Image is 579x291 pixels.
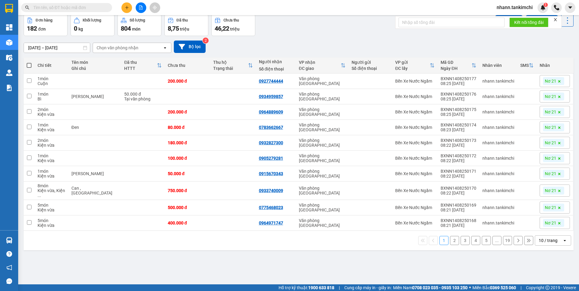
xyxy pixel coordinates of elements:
span: Kết nối tổng đài [514,19,544,26]
div: 0927744444 [259,79,283,83]
span: 8,75 [168,25,179,32]
div: Số điện thoại [259,67,293,71]
div: 0932827300 [259,140,283,145]
div: Kiện vừa [38,174,65,178]
span: Cung cấp máy in - giấy in: [344,284,392,291]
div: Ghi chú [71,66,118,71]
div: Tên món [71,60,118,65]
div: Nhãn [540,63,570,68]
div: 08:25 [DATE] [441,96,476,101]
sup: 1 [544,3,548,7]
div: Bến Xe Nước Ngầm [395,171,435,176]
div: 08:22 [DATE] [441,174,476,178]
span: Nơ 21 [545,125,556,130]
th: Toggle SortBy [438,57,479,74]
div: Trạng thái [213,66,248,71]
div: BXNN1408250174 [441,123,476,127]
div: BXNN1408250169 [441,203,476,208]
div: Kiện vừa [38,127,65,132]
input: Tìm tên, số ĐT hoặc mã đơn [33,4,105,11]
span: Nơ 21 [545,94,556,99]
div: Kiện vừa [38,208,65,212]
input: Nhập số tổng đài [399,18,505,27]
span: close [553,18,557,22]
div: nhann.tankimchi [482,125,514,130]
img: dashboard-icon [6,24,12,31]
div: Mã GD [441,60,471,65]
div: Bến Xe Nước Ngầm [395,79,435,83]
div: nhann.tankimchi [482,110,514,114]
span: caret-down [567,5,573,10]
svg: open [163,45,167,50]
div: BXNN1408250170 [441,186,476,191]
span: ... [38,193,41,198]
div: 400.000 đ [168,221,207,225]
div: 1 món [38,123,65,127]
div: 8 món [38,183,65,188]
button: Đã thu8,75 triệu [164,14,208,36]
button: aim [150,2,160,13]
th: Toggle SortBy [121,57,165,74]
div: 50.000 đ [168,171,207,176]
div: Văn phòng [GEOGRAPHIC_DATA] [299,203,346,212]
div: Kiện vừa [38,223,65,228]
span: nhann.tankimchi [492,4,538,11]
img: logo-vxr [5,4,13,13]
div: Bến Xe Nước Ngầm [395,156,435,161]
img: warehouse-icon [6,39,12,46]
div: Văn phòng [GEOGRAPHIC_DATA] [299,169,346,178]
div: Khối lượng [83,18,101,22]
div: Đã thu [124,60,157,65]
div: nhann.tankimchi [482,171,514,176]
img: phone-icon [554,5,559,10]
span: file-add [139,5,143,10]
sup: 2 [203,38,209,44]
div: Kiện vừa [38,158,65,163]
div: nhann.tankimchi [482,79,514,83]
div: 200.000 đ [168,110,207,114]
div: Kiện vừa, Kiện lớn [38,188,65,198]
button: Khối lượng0kg [71,14,114,36]
span: Nơ 21 [545,155,556,161]
div: Văn phòng [GEOGRAPHIC_DATA] [299,186,346,195]
strong: 0708 023 035 - 0935 103 250 [412,285,468,290]
div: SMS [520,63,529,68]
span: 1 [544,3,547,7]
div: nhann.tankimchi [482,140,514,145]
div: Bến Xe Nước Ngầm [395,205,435,210]
div: Chưa thu [168,63,207,68]
span: | [339,284,340,291]
span: Nơ 21 [545,205,556,210]
span: Nơ 21 [545,171,556,176]
span: món [132,27,141,31]
button: 1 [439,236,448,245]
span: notification [6,265,12,270]
div: Ngày ĐH [441,66,471,71]
div: Số lượng [130,18,145,22]
button: 2 [450,236,459,245]
span: Nơ 21 [545,188,556,193]
div: Văn phòng [GEOGRAPHIC_DATA] [299,153,346,163]
div: 08:23 [DATE] [441,127,476,132]
div: Chọn văn phòng nhận [97,45,138,51]
div: BXNN1408250173 [441,138,476,143]
div: VP nhận [299,60,341,65]
div: 1 món [38,169,65,174]
div: Đã thu [177,18,188,22]
div: Tại văn phòng [124,96,162,101]
div: 10 / trang [539,237,557,244]
span: triệu [180,27,189,31]
span: Nơ 21 [545,109,556,115]
span: ⚪️ [469,286,471,289]
img: warehouse-icon [6,54,12,61]
div: Người gửi [352,60,389,65]
div: nhann.tankimchi [482,221,514,225]
span: 804 [121,25,131,32]
div: BXNN1408250168 [441,218,476,223]
span: plus [125,5,129,10]
div: Thu hộ [213,60,248,65]
div: BXNN1408250175 [441,107,476,112]
div: 200.000 đ [168,79,207,83]
div: 5 món [38,203,65,208]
